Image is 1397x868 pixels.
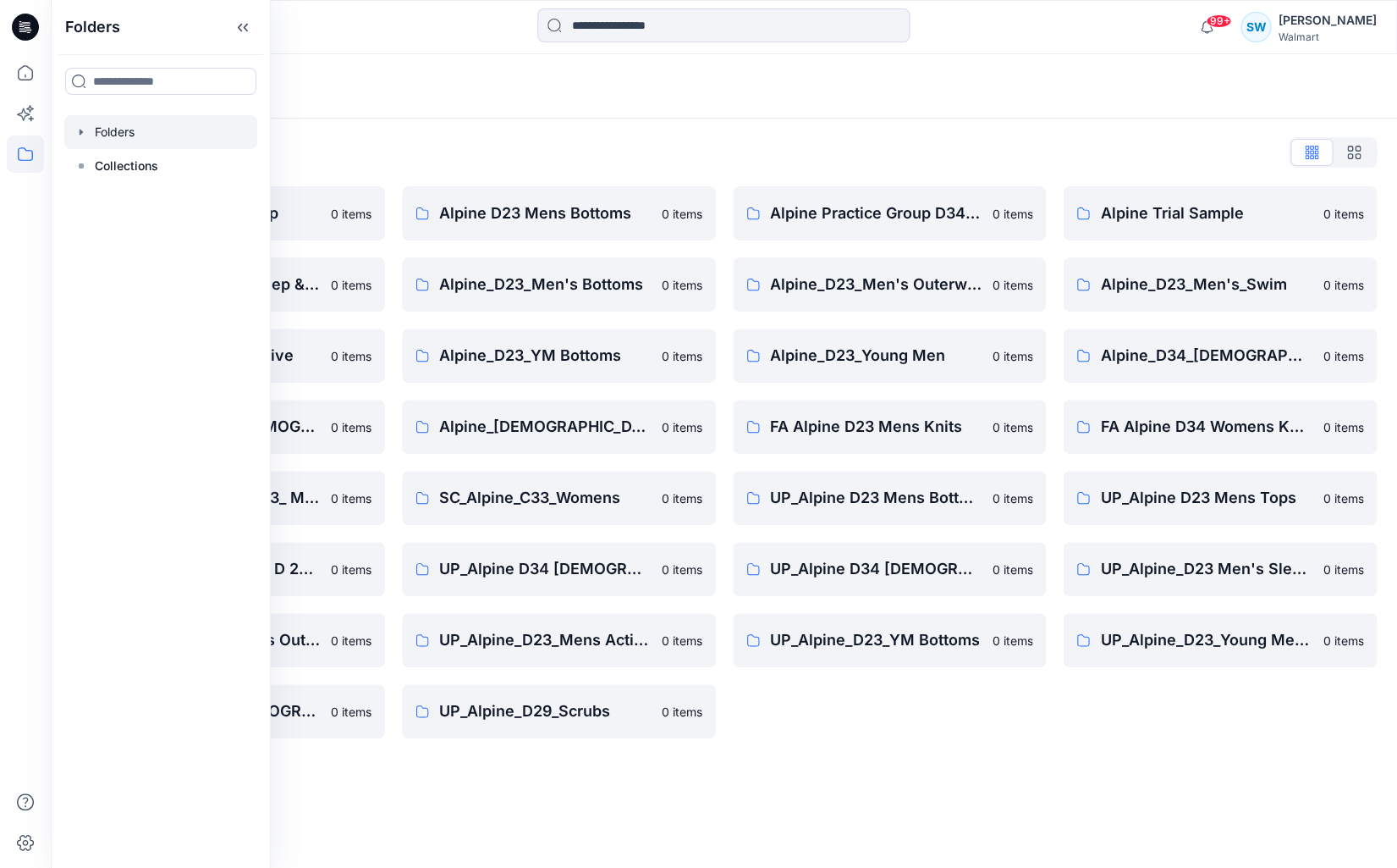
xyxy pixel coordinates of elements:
p: 0 items [662,489,702,507]
p: 0 items [992,489,1032,507]
a: Alpine_[DEMOGRAPHIC_DATA] Dotcom0 items [402,400,716,454]
a: SC_Alpine_C33_Womens0 items [402,471,716,525]
a: Alpine_D34_[DEMOGRAPHIC_DATA] Active0 items [1063,329,1377,383]
p: Collections [95,156,158,176]
p: Alpine_D23_YM Bottoms [439,344,652,368]
p: 0 items [331,418,371,436]
p: 0 items [331,276,371,294]
p: 0 items [1323,632,1363,650]
p: 0 items [1323,561,1363,578]
p: 0 items [992,205,1032,223]
a: UP_Alpine D34 [DEMOGRAPHIC_DATA] Ozark Trail Swim0 items [733,542,1047,596]
p: 0 items [331,632,371,650]
p: 0 items [662,703,702,721]
p: 0 items [992,418,1032,436]
p: 0 items [662,632,702,650]
p: FA Alpine D34 Womens Knits [1100,415,1312,439]
a: UP_Alpine_D23 Men's Sleep & Lounge0 items [1063,542,1377,596]
p: FA Alpine D23 Mens Knits [770,415,982,439]
a: Alpine Practice Group D34_[DEMOGRAPHIC_DATA] active_P20 items [733,186,1047,240]
a: UP_Alpine_D29_Scrubs0 items [402,684,716,738]
p: UP_Alpine D34 [DEMOGRAPHIC_DATA] Ozark Trail Swim [770,557,982,581]
div: Walmart [1278,30,1376,43]
p: UP_Alpine_D23 Men's Sleep & Lounge [1100,557,1312,581]
p: Alpine_D23_Men's Bottoms [439,273,652,296]
p: UP_Alpine_D23_Mens Active [439,628,652,652]
a: UP_Alpine D23 Mens Tops0 items [1063,471,1377,525]
a: UP_Alpine D34 [DEMOGRAPHIC_DATA] Active0 items [402,542,716,596]
p: 0 items [331,205,371,223]
p: Alpine Trial Sample [1100,202,1312,225]
p: Alpine D23 Mens Bottoms [439,202,652,225]
p: Alpine_D34_[DEMOGRAPHIC_DATA] Active [1100,344,1312,368]
p: SC_Alpine_C33_Womens [439,486,652,510]
a: Alpine D23 Mens Bottoms0 items [402,186,716,240]
p: UP_Alpine D23 Mens Bottoms [770,486,982,510]
p: 0 items [992,632,1032,650]
p: 0 items [662,276,702,294]
p: 0 items [662,205,702,223]
a: Alpine Trial Sample0 items [1063,186,1377,240]
a: Alpine_D23_Men's Outerwear0 items [733,257,1047,312]
a: Alpine_D23_Men's Bottoms0 items [402,257,716,312]
p: Alpine Practice Group D34_[DEMOGRAPHIC_DATA] active_P2 [770,202,982,225]
p: UP_Alpine_D29_Scrubs [439,699,652,723]
div: [PERSON_NAME] [1278,10,1376,30]
p: 0 items [331,347,371,365]
p: 0 items [662,347,702,365]
a: Alpine_D23_Men's_Swim0 items [1063,257,1377,312]
a: UP_Alpine D23 Mens Bottoms0 items [733,471,1047,525]
p: 0 items [992,347,1032,365]
p: 0 items [1323,418,1363,436]
p: 0 items [992,276,1032,294]
p: Alpine_D23_Men's_Swim [1100,273,1312,296]
p: 0 items [662,561,702,578]
div: SW [1240,12,1271,42]
p: Alpine_D23_Men's Outerwear [770,273,982,296]
p: UP_Alpine D34 [DEMOGRAPHIC_DATA] Active [439,557,652,581]
p: 0 items [992,561,1032,578]
a: UP_Alpine_D23_Mens Active0 items [402,613,716,667]
p: 0 items [1323,276,1363,294]
span: 99+ [1206,14,1231,28]
a: Alpine_D23_Young Men0 items [733,329,1047,383]
p: 0 items [662,418,702,436]
p: 0 items [331,703,371,721]
p: Alpine_[DEMOGRAPHIC_DATA] Dotcom [439,415,652,439]
p: UP_Alpine_D23_Young Mens (YM) [1100,628,1312,652]
p: 0 items [331,489,371,507]
p: UP_Alpine D23 Mens Tops [1100,486,1312,510]
p: 0 items [1323,205,1363,223]
a: UP_Alpine_D23_YM Bottoms0 items [733,613,1047,667]
p: 0 items [1323,347,1363,365]
a: FA Alpine D34 Womens Knits0 items [1063,400,1377,454]
p: UP_Alpine_D23_YM Bottoms [770,628,982,652]
p: Alpine_D23_Young Men [770,344,982,368]
a: FA Alpine D23 Mens Knits0 items [733,400,1047,454]
a: UP_Alpine_D23_Young Mens (YM)0 items [1063,613,1377,667]
p: 0 items [331,561,371,578]
a: Alpine_D23_YM Bottoms0 items [402,329,716,383]
p: 0 items [1323,489,1363,507]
